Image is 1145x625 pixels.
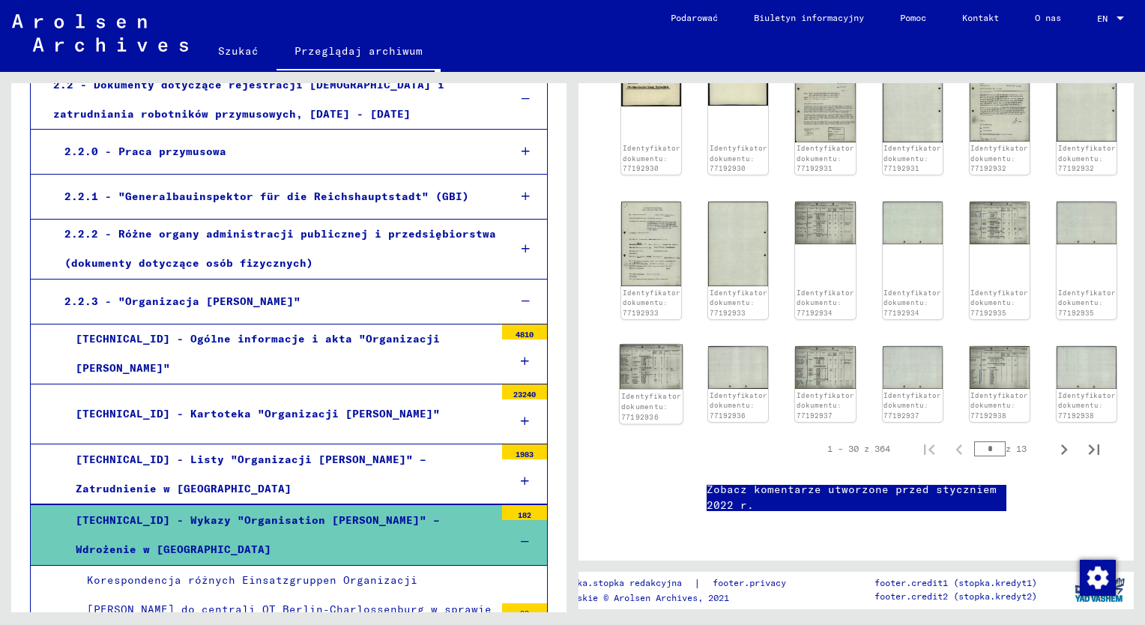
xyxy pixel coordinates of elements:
[502,444,547,459] div: 1983
[64,324,495,383] div: [TECHNICAL_ID] - Ogólne informacje i akta "Organizacji [PERSON_NAME]"
[1057,202,1117,244] img: 002.jpg
[883,289,941,317] a: Identyfikator dokumentu: 77192934
[914,434,944,464] button: Pierwsza strona
[502,603,547,618] div: 22
[53,137,496,166] div: 2.2.0 - Praca przymusowa
[1097,13,1114,24] span: EN
[874,590,1037,603] p: footer.credit2 (stopka.kredyt2)
[502,384,547,399] div: 23240
[797,391,854,420] a: Identyfikator dokumentu: 77192937
[970,58,1030,142] img: 001.jpg
[883,391,941,420] a: Identyfikator dokumentu: 77192937
[970,346,1030,389] img: 001.jpg
[1057,58,1117,142] img: 002.jpg
[970,202,1030,244] img: 001.jpg
[944,434,974,464] button: Poprzednia strona
[694,576,701,591] font: |
[701,576,846,591] a: footer.privacyPolityka
[707,482,1006,513] a: Zobacz komentarze utworzone przed styczniem 2022 r.
[64,445,495,504] div: [TECHNICAL_ID] - Listy "Organizacji [PERSON_NAME]" – Zatrudnienie w [GEOGRAPHIC_DATA]
[874,576,1037,590] p: footer.credit1 (stopka.kredyt1)
[1072,571,1128,609] img: yv_logo.png
[1006,444,1027,455] font: z 13
[620,345,683,390] img: 001.jpg
[708,346,768,389] img: 002.jpg
[1080,560,1116,596] img: Zmienianie zgody
[970,391,1028,420] a: Identyfikator dokumentu: 77192938
[519,591,846,605] p: Prawa autorskie © Arolsen Archives, 2021
[1058,391,1116,420] a: Identyfikator dokumentu: 77192938
[53,287,496,316] div: 2.2.3 - "Organizacja [PERSON_NAME]"
[883,202,943,244] img: 002.jpg
[710,289,767,317] a: Identyfikator dokumentu: 77192933
[621,202,681,286] img: 001.jpg
[502,505,547,520] div: 182
[797,144,854,172] a: Identyfikator dokumentu: 77192931
[277,33,441,72] a: Przeglądaj archiwum
[53,220,496,278] div: 2.2.2 - Różne organy administracji publicznej i przedsiębiorstwa (dokumenty dotyczące osób fizycz...
[200,33,277,69] a: Szukać
[623,144,680,172] a: Identyfikator dokumentu: 77192930
[797,289,854,317] a: Identyfikator dokumentu: 77192934
[1049,434,1079,464] button: Następna strona
[710,391,767,420] a: Identyfikator dokumentu: 77192936
[970,289,1028,317] a: Identyfikator dokumentu: 77192935
[519,576,694,591] a: stopka.stopka.stopka redakcyjna
[970,144,1028,172] a: Identyfikator dokumentu: 77192932
[64,506,495,564] div: [TECHNICAL_ID] - Wykazy "Organisation [PERSON_NAME]" – Wdrożenie w [GEOGRAPHIC_DATA]
[1058,144,1116,172] a: Identyfikator dokumentu: 77192932
[710,144,767,172] a: Identyfikator dokumentu: 77192930
[502,324,547,339] div: 4810
[1057,346,1117,389] img: 002.jpg
[64,399,495,429] div: [TECHNICAL_ID] - Kartoteka "Organizacji [PERSON_NAME]"
[795,58,855,142] img: 001.jpg
[12,14,188,52] img: Arolsen_neg.svg
[708,202,768,286] img: 002.jpg
[883,58,943,142] img: 002.jpg
[42,70,496,129] div: 2.2 - Dokumenty dotyczące rejestracji [DEMOGRAPHIC_DATA] i zatrudniania robotników przymusowych, ...
[795,202,855,244] img: 001.jpg
[883,346,943,389] img: 002.jpg
[883,144,941,172] a: Identyfikator dokumentu: 77192931
[827,442,890,456] div: 1 – 30 z 364
[621,391,682,421] a: Identyfikator dokumentu: 77192936
[1058,289,1116,317] a: Identyfikator dokumentu: 77192935
[1079,434,1109,464] button: Ostatnia strona
[795,346,855,389] img: 001.jpg
[53,182,496,211] div: 2.2.1 - "Generalbauinspektor für die Reichshauptstadt" (GBI)
[623,289,680,317] a: Identyfikator dokumentu: 77192933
